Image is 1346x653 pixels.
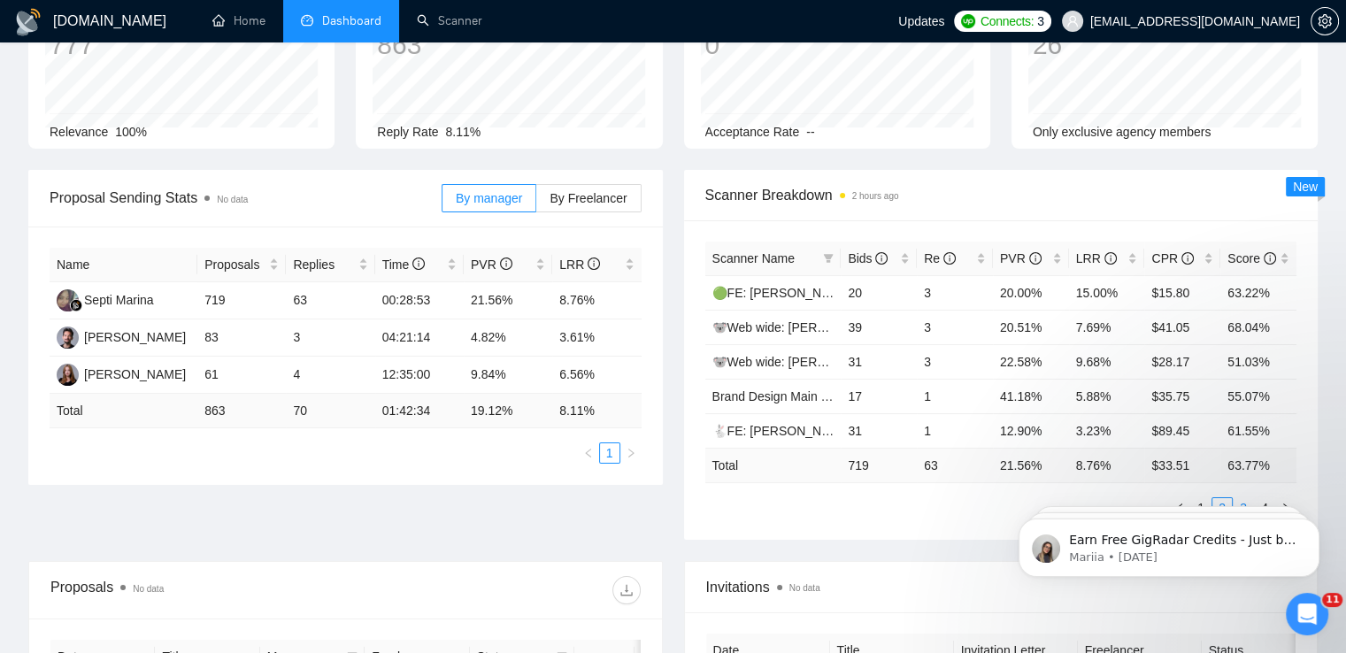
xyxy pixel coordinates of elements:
span: Bids [848,251,888,265]
td: 719 [197,282,286,319]
li: 1 [599,442,620,464]
span: 11 [1322,593,1342,607]
a: SMSepti Marina [57,292,154,306]
td: 719 [841,448,917,482]
span: Replies [293,255,354,274]
td: 00:28:53 [375,282,464,319]
td: 8.76% [552,282,641,319]
td: 5.88% [1069,379,1145,413]
span: New [1293,180,1318,194]
span: info-circle [1264,252,1276,265]
span: 100% [115,125,147,139]
td: $89.45 [1144,413,1220,448]
td: 3 [917,275,993,310]
span: No data [789,583,820,593]
td: 41.18% [993,379,1069,413]
span: dashboard [301,14,313,27]
span: -- [806,125,814,139]
img: SM [57,289,79,311]
button: right [620,442,642,464]
span: Proposals [204,255,265,274]
div: [PERSON_NAME] [84,365,186,384]
a: 1 [600,443,619,463]
img: gigradar-bm.png [70,299,82,311]
td: 22.58% [993,344,1069,379]
td: 3 [917,344,993,379]
span: info-circle [1181,252,1194,265]
td: 70 [286,394,374,428]
td: 68.04% [1220,310,1296,344]
td: 1 [917,413,993,448]
span: LRR [1076,251,1117,265]
span: PVR [471,257,512,272]
td: Total [705,448,842,482]
td: 01:42:34 [375,394,464,428]
td: 4.82% [464,319,552,357]
span: Scanner Name [712,251,795,265]
td: 20 [841,275,917,310]
span: Re [924,251,956,265]
td: 12.90% [993,413,1069,448]
td: 3 [286,319,374,357]
span: info-circle [412,257,425,270]
td: 04:21:14 [375,319,464,357]
td: 63.22% [1220,275,1296,310]
span: info-circle [943,252,956,265]
button: download [612,576,641,604]
td: 12:35:00 [375,357,464,394]
td: 61.55% [1220,413,1296,448]
span: right [626,448,636,458]
span: Invitations [706,576,1296,598]
td: 63 [286,282,374,319]
span: download [613,583,640,597]
td: 4 [286,357,374,394]
td: $15.80 [1144,275,1220,310]
span: Updates [898,14,944,28]
td: 39 [841,310,917,344]
td: $28.17 [1144,344,1220,379]
div: Proposals [50,576,345,604]
td: 19.12 % [464,394,552,428]
td: 9.68% [1069,344,1145,379]
td: 15.00% [1069,275,1145,310]
td: 6.56% [552,357,641,394]
td: $41.05 [1144,310,1220,344]
span: By manager [456,191,522,205]
img: RV [57,326,79,349]
span: 8.11% [446,125,481,139]
button: setting [1311,7,1339,35]
img: upwork-logo.png [961,14,975,28]
td: $35.75 [1144,379,1220,413]
span: info-circle [588,257,600,270]
td: 20.51% [993,310,1069,344]
td: 1 [917,379,993,413]
iframe: Intercom live chat [1286,593,1328,635]
time: 2 hours ago [852,191,899,201]
img: TB [57,364,79,386]
span: Acceptance Rate [705,125,800,139]
td: 3.23% [1069,413,1145,448]
th: Name [50,248,197,282]
th: Proposals [197,248,286,282]
span: PVR [1000,251,1042,265]
span: Connects: [981,12,1034,31]
td: $ 33.51 [1144,448,1220,482]
td: 63.77 % [1220,448,1296,482]
td: 83 [197,319,286,357]
li: Next Page [620,442,642,464]
td: 3.61% [552,319,641,357]
a: homeHome [212,13,265,28]
td: 31 [841,413,917,448]
span: CPR [1151,251,1193,265]
td: 863 [197,394,286,428]
span: LRR [559,257,600,272]
span: setting [1311,14,1338,28]
td: 8.11 % [552,394,641,428]
span: Relevance [50,125,108,139]
td: 9.84% [464,357,552,394]
a: Brand Design Main (Valeriia) [712,389,870,403]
